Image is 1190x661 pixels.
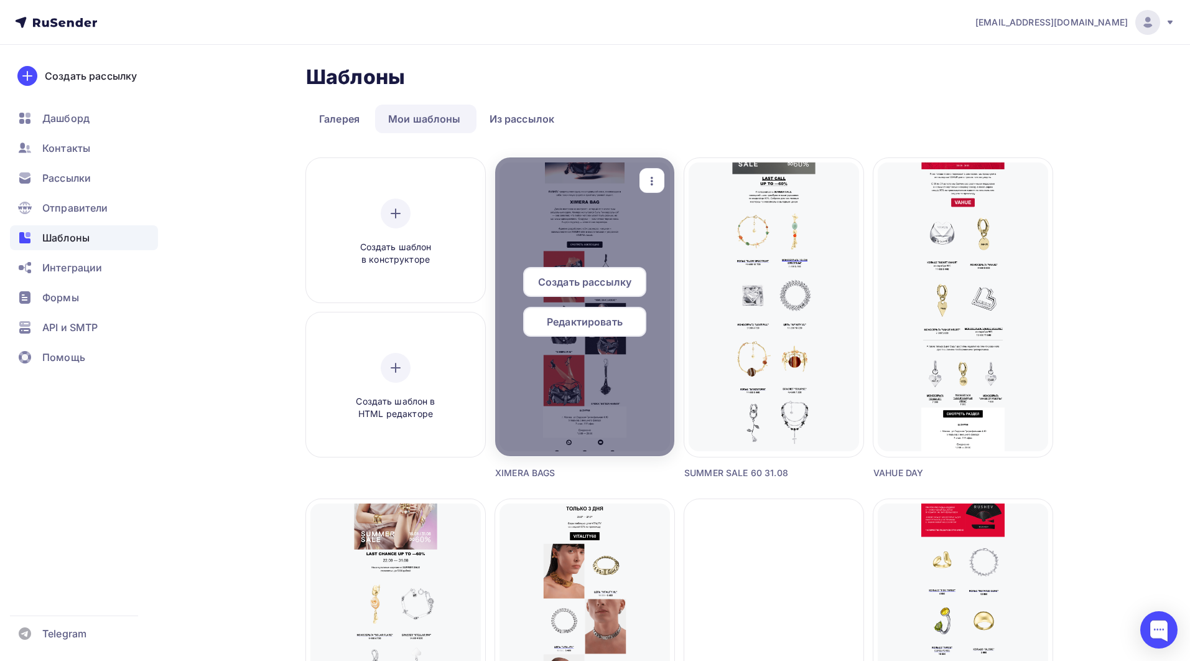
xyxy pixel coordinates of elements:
[337,395,455,421] span: Создать шаблон в HTML редакторе
[42,260,102,275] span: Интеграции
[42,230,90,245] span: Шаблоны
[10,285,158,310] a: Формы
[547,314,623,329] span: Редактировать
[42,290,79,305] span: Формы
[42,320,98,335] span: API и SMTP
[45,68,137,83] div: Создать рассылку
[10,225,158,250] a: Шаблоны
[476,105,568,133] a: Из рассылок
[975,10,1175,35] a: [EMAIL_ADDRESS][DOMAIN_NAME]
[337,241,455,266] span: Создать шаблон в конструкторе
[42,350,85,365] span: Помощь
[42,200,108,215] span: Отправители
[495,467,630,479] div: XIMERA BAGS
[10,136,158,161] a: Контакты
[375,105,474,133] a: Мои шаблоны
[10,106,158,131] a: Дашборд
[42,141,90,156] span: Контакты
[538,274,631,289] span: Создать рассылку
[10,166,158,190] a: Рассылки
[42,111,90,126] span: Дашборд
[42,171,91,185] span: Рассылки
[684,467,819,479] div: SUMMER SALE 60 31.08
[975,16,1128,29] span: [EMAIL_ADDRESS][DOMAIN_NAME]
[306,105,373,133] a: Галерея
[10,195,158,220] a: Отправители
[306,65,405,90] h2: Шаблоны
[873,467,1008,479] div: VAHUE DAY
[42,626,86,641] span: Telegram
